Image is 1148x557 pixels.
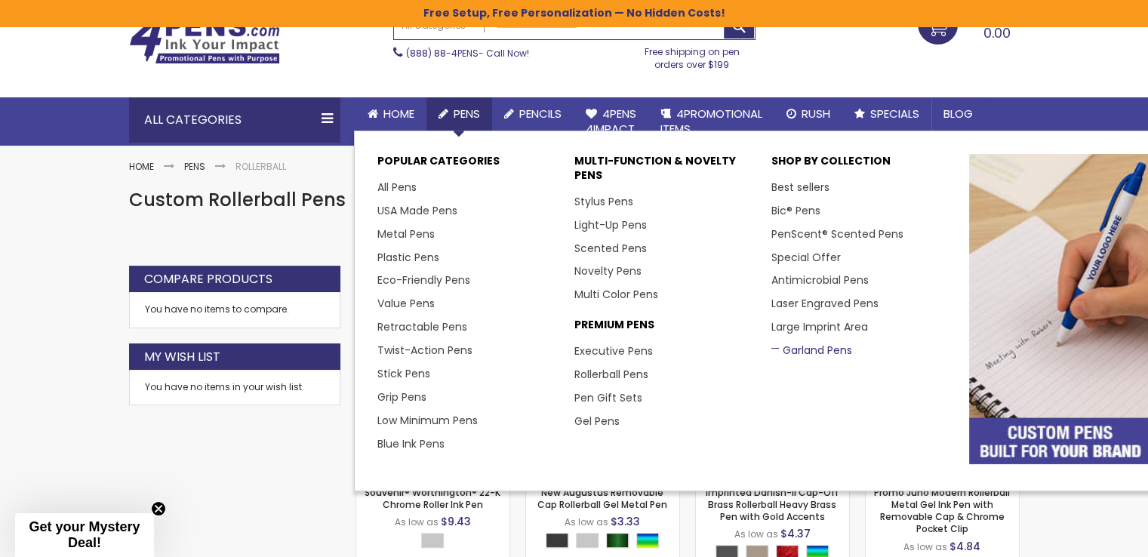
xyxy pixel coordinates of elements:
span: Specials [870,106,919,122]
button: Close teaser [151,501,166,516]
a: USA Made Pens [377,203,457,218]
a: PenScent® Scented Pens [771,226,903,242]
div: Get your Mystery Deal!Close teaser [15,513,154,557]
strong: Compare Products [144,271,272,288]
a: Metal Pens [377,226,435,242]
a: Bic® Pens [771,203,820,218]
a: Best sellers [771,180,829,195]
a: Stick Pens [377,366,430,381]
div: Select A Color [421,533,451,552]
a: Scented Pens [574,241,647,256]
span: As low as [565,515,608,528]
div: Matte Black [546,533,568,548]
a: Pencils [492,97,574,131]
a: Blog [931,97,985,131]
div: Silver [421,533,444,548]
a: All Pens [377,180,417,195]
a: Twist-Action Pens [377,343,472,358]
a: Souvenir® Worthington® 22-K Chrome Roller Ink Pen [365,486,500,511]
h1: Custom Rollerball Pens [129,188,1020,212]
a: Rush [774,97,842,131]
a: Promo Juno Modern Rollerball Metal Gel Ink Pen with Removable Cap & Chrome Pocket Clip [874,486,1010,536]
span: As low as [734,528,778,540]
div: You have no items to compare. [129,292,340,328]
div: Select A Color [546,533,666,552]
a: Large Imprint Area [771,319,868,334]
span: $3.33 [611,514,640,529]
a: Executive Pens [574,343,653,359]
span: Blog [943,106,973,122]
a: 4Pens4impact [574,97,648,146]
a: Rollerball Pens [574,367,648,382]
div: All Categories [129,97,340,143]
span: $4.84 [949,539,980,554]
a: Home [355,97,426,131]
a: Specials [842,97,931,131]
a: (888) 88-4PENS [406,47,479,60]
div: Silver [576,533,599,548]
a: Pens [184,160,205,173]
a: Antimicrobial Pens [771,272,869,288]
a: Home [129,160,154,173]
a: Stylus Pens [574,194,633,209]
a: Blue Ink Pens [377,436,445,451]
a: Low Minimum Pens [377,413,478,428]
a: Gel Pens [574,414,620,429]
span: 0.00 [983,23,1011,42]
a: Pens [426,97,492,131]
span: - Call Now! [406,47,529,60]
strong: My Wish List [144,349,220,365]
a: Plastic Pens [377,250,439,265]
a: Light-Up Pens [574,217,647,232]
strong: Rollerball [235,160,286,173]
div: You have no items in your wish list. [145,381,325,393]
a: Laser Engraved Pens [771,296,879,311]
a: Novelty Pens [574,263,642,278]
span: 4PROMOTIONAL ITEMS [660,106,762,137]
span: As low as [903,540,947,553]
a: 4PROMOTIONALITEMS [648,97,774,146]
a: Eco-Friendly Pens [377,272,470,288]
span: Home [383,106,414,122]
a: New Augustus Removable Cap Rollerball Gel Metal Pen [537,486,667,511]
span: Pens [454,106,480,122]
span: Get your Mystery Deal! [29,519,140,550]
a: Multi Color Pens [574,287,658,302]
div: Assorted [636,533,659,548]
p: Shop By Collection [771,154,953,176]
span: 4Pens 4impact [586,106,636,137]
a: Retractable Pens [377,319,467,334]
p: Multi-Function & Novelty Pens [574,154,756,190]
a: Special Offer [771,250,841,265]
a: Garland Pens [771,343,852,358]
a: Pen Gift Sets [574,390,642,405]
span: Rush [802,106,830,122]
a: Imprinted Danish-II Cap-Off Brass Rollerball Heavy Brass Pen with Gold Accents [706,486,839,523]
span: $9.43 [441,514,471,529]
span: Pencils [519,106,562,122]
span: As low as [395,515,439,528]
div: Free shipping on pen orders over $199 [629,40,756,70]
p: Popular Categories [377,154,559,176]
div: Metallic Green [606,533,629,548]
img: 4Pens Custom Pens and Promotional Products [129,16,280,64]
a: Value Pens [377,296,435,311]
span: $4.37 [780,526,811,541]
a: Grip Pens [377,389,426,405]
p: Premium Pens [574,318,756,340]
